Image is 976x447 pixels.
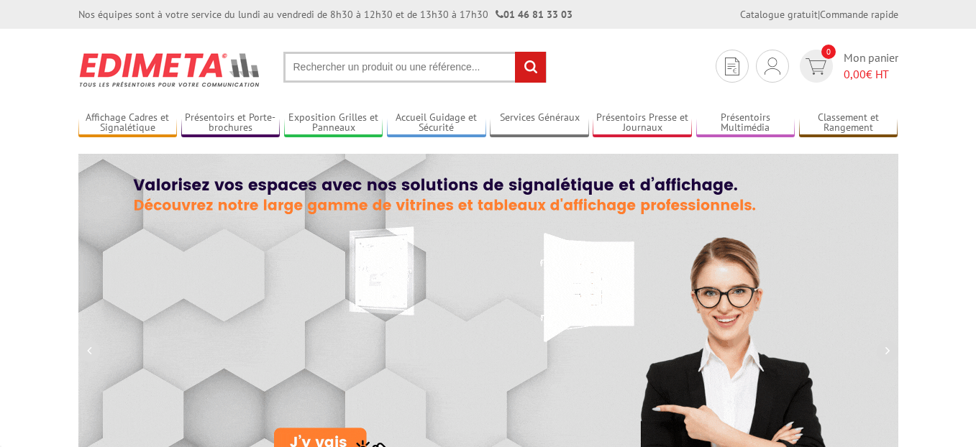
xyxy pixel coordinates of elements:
a: Services Généraux [490,111,589,135]
div: Nos équipes sont à votre service du lundi au vendredi de 8h30 à 12h30 et de 13h30 à 17h30 [78,7,573,22]
span: 0,00 [844,67,866,81]
a: Classement et Rangement [799,111,898,135]
input: Rechercher un produit ou une référence... [283,52,547,83]
img: devis rapide [765,57,780,75]
img: Présentoir, panneau, stand - Edimeta - PLV, affichage, mobilier bureau, entreprise [78,43,262,96]
strong: 01 46 81 33 03 [496,8,573,21]
a: devis rapide 0 Mon panier 0,00€ HT [796,50,898,83]
span: € HT [844,66,898,83]
a: Présentoirs et Porte-brochures [181,111,281,135]
a: Présentoirs Multimédia [696,111,795,135]
a: Commande rapide [820,8,898,21]
span: 0 [821,45,836,59]
a: Affichage Cadres et Signalétique [78,111,178,135]
a: Catalogue gratuit [740,8,818,21]
a: Présentoirs Presse et Journaux [593,111,692,135]
input: rechercher [515,52,546,83]
span: Mon panier [844,50,898,83]
a: Accueil Guidage et Sécurité [387,111,486,135]
img: devis rapide [725,57,739,75]
img: devis rapide [806,58,826,75]
div: | [740,7,898,22]
a: Exposition Grilles et Panneaux [284,111,383,135]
